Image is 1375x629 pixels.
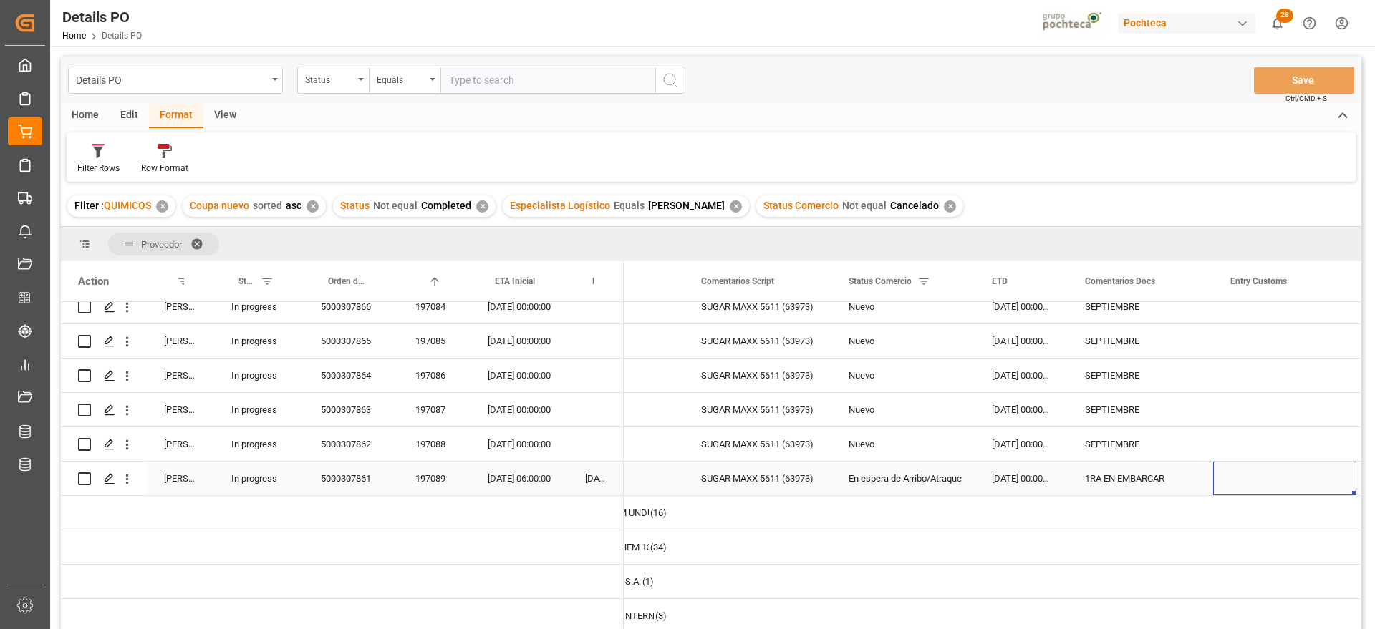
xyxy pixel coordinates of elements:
div: SEPTIEMBRE [1068,359,1213,392]
div: [DATE] 00:00:00 [975,359,1068,392]
div: ✕ [730,200,742,213]
div: [PERSON_NAME] [147,359,214,392]
a: Home [62,31,86,41]
div: [DATE] 00:00:00 [471,427,568,461]
div: Press SPACE to select this row. [61,290,624,324]
div: [DATE] 00:00:00 [975,393,1068,426]
div: ✕ [156,200,168,213]
div: SUGAR MAXX 5611 (63973) [684,393,831,426]
span: ETA Inicial [495,276,535,286]
div: Filter Rows [77,162,120,175]
span: QUIMICOS [104,200,151,211]
div: 5000307866 [304,290,398,323]
div: SUGAR MAXX 5611 (63973) [684,290,831,323]
div: En espera de Arribo/Atraque [849,462,957,495]
span: Cancelado [890,200,939,211]
div: [DATE] [568,462,624,495]
div: [DATE] 00:00:00 [471,393,568,426]
div: [PERSON_NAME] [147,462,214,495]
button: Help Center [1293,7,1326,39]
div: Nuevo [849,359,957,392]
span: asc [286,200,301,211]
div: Press SPACE to select this row. [61,393,624,427]
div: [DATE] 06:00:00 [471,462,568,495]
div: In progress [214,290,304,323]
div: Press SPACE to select this row. [61,427,624,462]
div: 197084 [398,290,471,323]
div: [PERSON_NAME] [147,427,214,461]
div: 197086 [398,359,471,392]
div: [DATE] 00:00:00 [975,462,1068,495]
span: Entry Customs [1230,276,1287,286]
button: search button [655,67,685,94]
div: Press SPACE to select this row. [61,496,624,530]
div: [DATE] 00:00:00 [471,290,568,323]
span: sorted [253,200,282,211]
span: Status Comercio [763,200,839,211]
div: [PERSON_NAME] [147,324,214,358]
span: ETD [992,276,1008,286]
button: Pochteca [1118,9,1261,36]
span: Not equal [842,200,887,211]
span: (34) [650,531,667,564]
div: ✕ [944,200,956,213]
div: SUGAR MAXX 5611 (63973) [684,324,831,358]
div: Format [149,104,203,128]
div: SEPTIEMBRE [1068,427,1213,461]
span: (1) [642,565,654,598]
div: [DATE] 00:00:00 [975,427,1068,461]
div: Press SPACE to select this row. [61,565,624,599]
div: In progress [214,427,304,461]
div: Nuevo [849,394,957,426]
div: [DATE] 00:00:00 [471,359,568,392]
div: Press SPACE to select this row. [61,359,624,393]
div: 5000307862 [304,427,398,461]
button: open menu [297,67,369,94]
div: ✕ [307,200,319,213]
button: Save [1254,67,1354,94]
button: open menu [68,67,283,94]
span: (16) [650,497,667,530]
img: pochtecaImg.jpg_1689854062.jpg [1038,11,1109,36]
div: [PERSON_NAME] [147,393,214,426]
div: Row Format [141,162,188,175]
input: Type to search [440,67,655,94]
div: [DATE] 00:00:00 [975,290,1068,323]
div: [DATE] 00:00:00 [975,324,1068,358]
div: Home [61,104,110,128]
div: SUGAR MAXX 5611 (63973) [684,427,831,461]
span: Fecha de documentación requerida [592,276,594,286]
div: SEPTIEMBRE [1068,290,1213,323]
div: 5000307865 [304,324,398,358]
span: Status [238,276,255,286]
span: Not equal [373,200,418,211]
div: In progress [214,393,304,426]
div: 5000307864 [304,359,398,392]
span: 28 [1276,9,1293,23]
div: Press SPACE to select this row. [61,462,624,496]
span: Equals [614,200,645,211]
div: Pochteca [1118,13,1255,34]
div: Details PO [62,6,142,28]
div: In progress [214,359,304,392]
div: Nuevo [849,291,957,323]
div: In progress [214,324,304,358]
span: Proveedor [141,239,182,250]
div: 197087 [398,393,471,426]
span: Comentarios Script [701,276,774,286]
div: SUGAR MAXX 5611 (63973) [684,359,831,392]
button: show 28 new notifications [1261,7,1293,39]
span: [PERSON_NAME] [648,200,725,211]
div: [PERSON_NAME] [147,290,214,323]
span: Coupa nuevo [190,200,249,211]
span: Completed [421,200,471,211]
div: Nuevo [849,428,957,461]
div: Press SPACE to select this row. [61,530,624,565]
div: SEPTIEMBRE [1068,324,1213,358]
div: 5000307863 [304,393,398,426]
div: 5000307861 [304,462,398,495]
span: Especialista Logístico [510,200,610,211]
span: Ctrl/CMD + S [1285,93,1327,104]
div: Status [305,70,354,87]
div: Action [78,275,109,288]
